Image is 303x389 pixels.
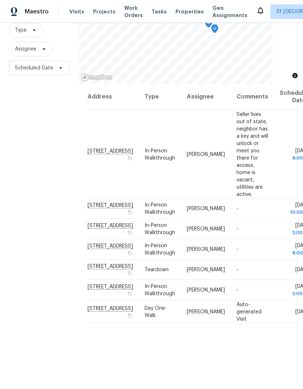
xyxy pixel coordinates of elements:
[93,8,116,15] span: Projects
[175,8,204,15] span: Properties
[231,84,274,110] th: Comments
[187,267,225,272] span: [PERSON_NAME]
[126,270,133,277] button: Copy Address
[187,288,225,293] span: [PERSON_NAME]
[126,312,133,318] button: Copy Address
[187,309,225,314] span: [PERSON_NAME]
[293,72,297,80] span: Toggle attribution
[145,223,175,235] span: In-Person Walkthrough
[145,284,175,296] span: In-Person Walkthrough
[151,9,167,14] span: Tasks
[291,71,299,80] button: Toggle attribution
[139,84,181,110] th: Type
[237,226,238,232] span: -
[15,45,36,53] span: Assignee
[237,302,262,321] span: Auto-generated Visit
[145,305,165,318] span: Day One Walk
[145,243,175,256] span: In-Person Walkthrough
[187,247,225,252] span: [PERSON_NAME]
[145,267,169,272] span: Teardown
[237,206,238,211] span: -
[124,4,143,19] span: Work Orders
[187,206,225,211] span: [PERSON_NAME]
[187,226,225,232] span: [PERSON_NAME]
[237,267,238,272] span: -
[126,290,133,297] button: Copy Address
[213,4,247,19] span: Geo Assignments
[25,8,49,15] span: Maestro
[126,229,133,236] button: Copy Address
[15,64,53,72] span: Scheduled Date
[205,19,212,30] div: Map marker
[237,247,238,252] span: -
[81,73,113,81] a: Mapbox homepage
[187,152,225,157] span: [PERSON_NAME]
[15,27,27,34] span: Type
[145,202,175,215] span: In-Person Walkthrough
[87,84,139,110] th: Address
[69,8,84,15] span: Visits
[145,148,175,160] span: In-Person Walkthrough
[126,209,133,216] button: Copy Address
[126,155,133,161] button: Copy Address
[126,250,133,256] button: Copy Address
[181,84,231,110] th: Assignee
[237,288,238,293] span: -
[211,24,218,36] div: Map marker
[237,112,268,197] span: Seller lives out of state, neighbor has a key and will unlock or meet you there for access, home ...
